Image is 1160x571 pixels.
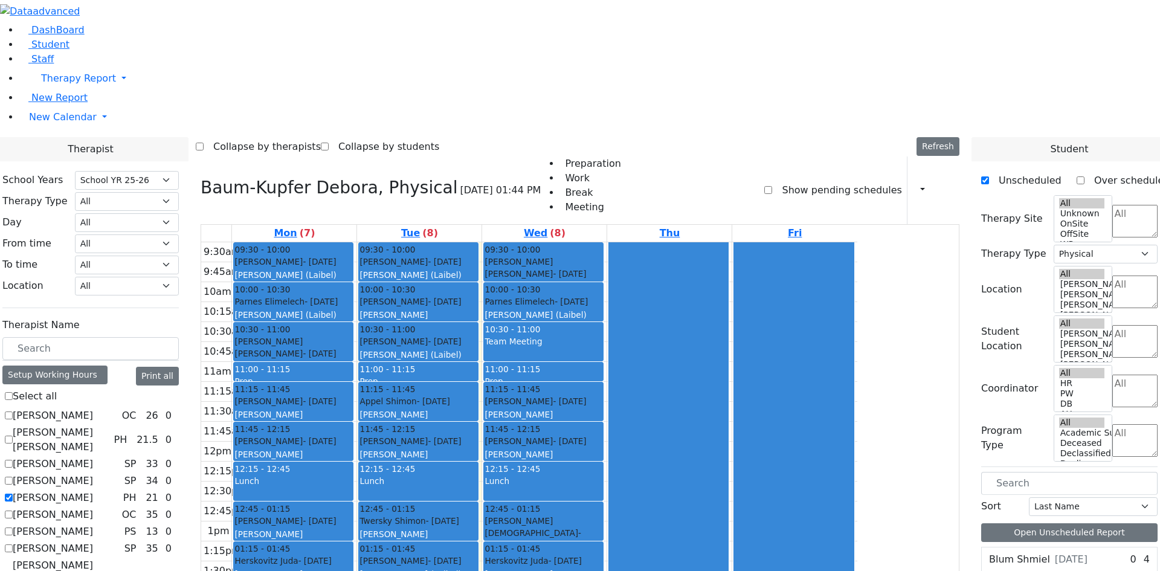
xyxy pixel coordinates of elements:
div: 12:30pm [201,484,250,498]
div: 11am [201,364,234,379]
option: HR [1059,378,1105,389]
label: To time [2,257,37,272]
button: Open Unscheduled Report [981,523,1158,542]
label: [PERSON_NAME] [13,457,93,471]
div: [PERSON_NAME] [359,256,477,268]
textarea: Search [1112,205,1158,237]
div: 12:15pm [201,464,250,479]
span: 12:15 - 12:45 [234,464,290,474]
label: Coordinator [981,381,1038,396]
span: Therapist [68,142,113,156]
option: [PERSON_NAME] 2 [1059,310,1105,320]
textarea: Search [1112,375,1158,407]
label: [PERSON_NAME] [13,524,93,539]
div: 21 [143,491,160,505]
div: Delete [952,181,959,200]
label: Sort [981,499,1001,514]
option: [PERSON_NAME] 4 [1059,289,1105,300]
div: Prep [234,375,352,387]
div: Report [930,180,936,201]
button: Refresh [917,137,959,156]
option: All [1059,269,1105,279]
div: 0 [163,508,174,522]
div: Herskovitz Juda [234,555,352,567]
span: - [DATE] [303,257,336,266]
a: New Calendar [19,105,1160,129]
div: Setup Working Hours [2,366,108,384]
div: 1pm [205,524,232,538]
div: 11:30am [201,404,250,419]
span: [DATE] 01:44 PM [460,183,541,198]
option: All [1059,368,1105,378]
div: SP [120,457,141,471]
option: [PERSON_NAME] 5 [1059,279,1105,289]
div: 0 [1128,552,1139,567]
span: 01:15 - 01:45 [359,543,415,555]
label: Blum Shmiel [989,552,1050,567]
div: 9:30am [201,245,243,259]
span: Therapy Report [41,73,116,84]
option: Unknown [1059,208,1105,219]
span: New Report [31,92,88,103]
div: [PERSON_NAME] (Laibel) [359,269,477,281]
label: Program Type [981,424,1046,453]
span: - [DATE] [304,297,338,306]
div: 35 [143,541,160,556]
label: [PERSON_NAME] [13,408,93,423]
div: 21.5 [134,433,161,447]
div: [PERSON_NAME] [234,256,352,268]
div: 1:15pm [201,544,243,558]
span: 11:00 - 11:15 [485,364,540,374]
div: [PERSON_NAME] [234,395,352,407]
label: [PERSON_NAME] [13,491,93,505]
span: 11:45 - 12:15 [359,423,415,435]
option: [PERSON_NAME] 3 [1059,300,1105,310]
a: September 16, 2025 [399,225,440,242]
label: Therapy Type [2,194,68,208]
div: [PERSON_NAME] [359,555,477,567]
option: OnSite [1059,219,1105,229]
span: 11:15 - 11:45 [485,383,540,395]
span: - [DATE] [298,556,332,566]
div: 4 [1141,552,1152,567]
span: 11:45 - 12:15 [485,423,540,435]
span: 11:15 - 11:45 [359,383,415,395]
label: From time [2,236,51,251]
div: [PERSON_NAME] [359,408,477,421]
div: Parnes Elimelech [485,295,602,308]
div: 10am [201,285,234,299]
button: Print all [136,367,179,386]
div: [PERSON_NAME] [359,448,477,460]
span: 10:30 - 11:00 [234,323,290,335]
div: [PERSON_NAME] [359,528,477,540]
a: September 19, 2025 [785,225,804,242]
option: AH [1059,409,1105,419]
option: Declassified [1059,448,1105,459]
span: 11:00 - 11:15 [234,364,290,374]
div: Team Meeting [485,335,602,347]
div: 10:45am [201,344,250,359]
span: 10:30 - 11:00 [485,324,540,334]
label: [PERSON_NAME] [13,474,93,488]
label: (7) [300,226,315,240]
span: 12:45 - 01:15 [485,503,540,515]
label: Day [2,215,22,230]
div: [PERSON_NAME] [359,295,477,308]
div: 13 [143,524,160,539]
label: Unscheduled [989,171,1062,190]
span: 01:15 - 01:45 [485,543,540,555]
span: - [DATE] [428,556,461,566]
option: [PERSON_NAME] 3 [1059,349,1105,360]
div: 0 [163,433,174,447]
option: Academic Support [1059,428,1105,438]
a: New Report [19,92,88,103]
div: [PERSON_NAME] [485,395,602,407]
span: 09:30 - 10:00 [485,244,540,256]
span: - [DATE] [553,269,586,279]
div: Herskovitz Juda [485,555,602,567]
span: 10:00 - 10:30 [234,283,290,295]
label: Location [981,282,1022,297]
div: 0 [163,474,174,488]
div: [PERSON_NAME] (Laibel) [485,309,602,321]
span: - [DATE] [417,396,450,406]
